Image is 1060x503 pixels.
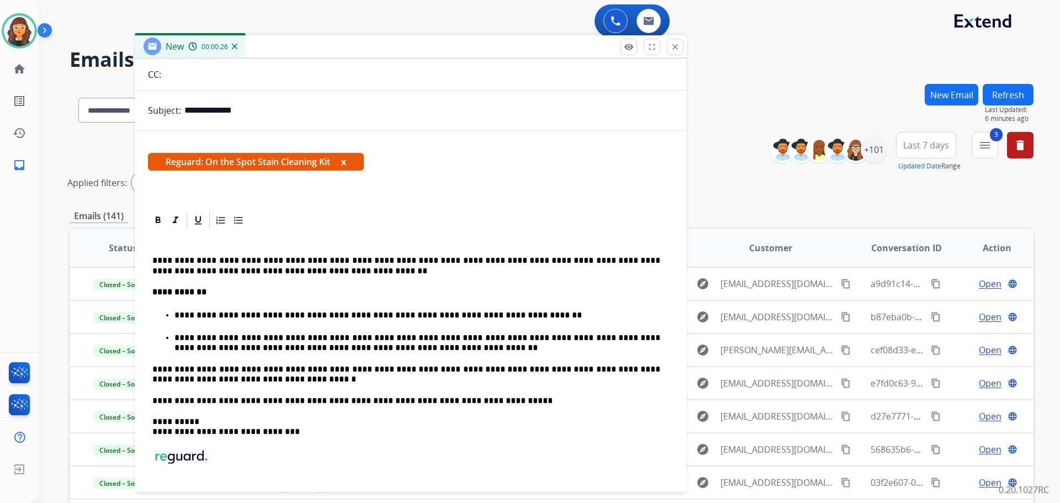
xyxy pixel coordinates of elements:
[1008,411,1017,421] mat-icon: language
[148,104,181,117] p: Subject:
[341,155,346,168] button: x
[841,378,851,388] mat-icon: content_copy
[720,443,834,456] span: [EMAIL_ADDRESS][DOMAIN_NAME]
[931,345,941,355] mat-icon: content_copy
[131,172,203,194] div: Unassigned
[720,476,834,489] span: [EMAIL_ADDRESS][DOMAIN_NAME]
[871,311,1042,323] span: b87eba0b-a2b0-4413-b497-c7065b8bf500
[898,162,941,171] button: Updated Date
[720,277,834,290] span: [EMAIL_ADDRESS][DOMAIN_NAME]
[931,478,941,488] mat-icon: content_copy
[896,132,956,158] button: Last 7 days
[979,443,1001,456] span: Open
[979,410,1001,423] span: Open
[841,444,851,454] mat-icon: content_copy
[720,377,834,390] span: [EMAIL_ADDRESS][DOMAIN_NAME]
[93,478,154,489] span: Closed – Solved
[202,43,228,51] span: 00:00:26
[871,344,1033,356] span: cef08d33-eca7-4193-8dc4-7fe6f41e8a0e
[931,279,941,289] mat-icon: content_copy
[972,132,998,158] button: 3
[166,40,184,52] span: New
[931,378,941,388] mat-icon: content_copy
[841,279,851,289] mat-icon: content_copy
[871,241,942,255] span: Conversation ID
[213,212,229,229] div: Ordered List
[1008,312,1017,322] mat-icon: language
[13,94,26,108] mat-icon: list_alt
[190,212,206,229] div: Underline
[1008,345,1017,355] mat-icon: language
[230,212,247,229] div: Bullet List
[647,42,657,52] mat-icon: fullscreen
[841,411,851,421] mat-icon: content_copy
[841,345,851,355] mat-icon: content_copy
[1014,139,1027,152] mat-icon: delete
[1008,378,1017,388] mat-icon: language
[696,377,709,390] mat-icon: explore
[148,68,161,81] p: CC:
[871,278,1037,290] span: a9d91c14-3c2c-4e7d-be7d-cf88468c65c8
[979,343,1001,357] span: Open
[931,312,941,322] mat-icon: content_copy
[93,378,154,390] span: Closed – Solved
[696,410,709,423] mat-icon: explore
[979,476,1001,489] span: Open
[720,310,834,324] span: [EMAIL_ADDRESS][DOMAIN_NAME]
[67,176,127,189] p: Applied filters:
[985,114,1033,123] span: 6 minutes ago
[696,443,709,456] mat-icon: explore
[1008,444,1017,454] mat-icon: language
[93,411,154,423] span: Closed – Solved
[4,15,35,46] img: avatar
[150,212,166,229] div: Bold
[696,277,709,290] mat-icon: explore
[983,84,1033,105] button: Refresh
[979,277,1001,290] span: Open
[871,476,1038,489] span: 03f2e607-0e55-429e-b945-acec34352703
[696,343,709,357] mat-icon: explore
[979,377,1001,390] span: Open
[13,62,26,76] mat-icon: home
[898,161,961,171] span: Range
[1008,279,1017,289] mat-icon: language
[871,377,1036,389] span: e7fd0c63-96e3-4642-b264-5ccf276e282a
[670,42,680,52] mat-icon: close
[871,443,1041,456] span: 568635b6-e736-405e-bf5b-1e859de76e9d
[978,139,992,152] mat-icon: menu
[979,310,1001,324] span: Open
[70,49,1033,71] h2: Emails
[720,343,834,357] span: [PERSON_NAME][EMAIL_ADDRESS][PERSON_NAME][DOMAIN_NAME]
[931,444,941,454] mat-icon: content_copy
[93,444,154,456] span: Closed – Solved
[696,476,709,489] mat-icon: explore
[861,136,887,163] div: +101
[749,241,792,255] span: Customer
[109,241,137,255] span: Status
[999,483,1049,496] p: 0.20.1027RC
[70,209,128,223] p: Emails (141)
[841,478,851,488] mat-icon: content_copy
[903,143,949,147] span: Last 7 days
[943,229,1033,267] th: Action
[990,128,1003,141] span: 3
[871,410,1039,422] span: d27e7771-4ccd-4474-a07c-1da2fe67d61a
[1008,478,1017,488] mat-icon: language
[93,312,154,324] span: Closed – Solved
[985,105,1033,114] span: Last Updated:
[167,212,184,229] div: Italic
[93,279,154,290] span: Closed – Solved
[148,153,364,171] span: Reguard: On the Spot Stain Cleaning Kit
[696,310,709,324] mat-icon: explore
[931,411,941,421] mat-icon: content_copy
[13,126,26,140] mat-icon: history
[13,158,26,172] mat-icon: inbox
[925,84,978,105] button: New Email
[720,410,834,423] span: [EMAIL_ADDRESS][DOMAIN_NAME]
[93,345,154,357] span: Closed – Solved
[624,42,634,52] mat-icon: remove_red_eye
[841,312,851,322] mat-icon: content_copy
